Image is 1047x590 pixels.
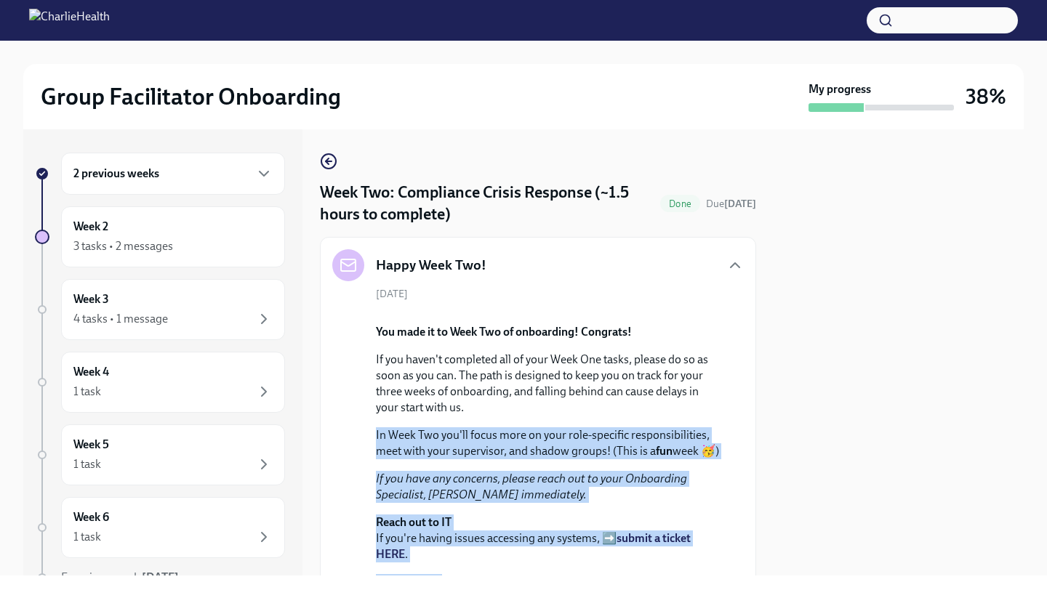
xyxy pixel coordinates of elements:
[376,427,721,459] p: In Week Two you'll focus more on your role-specific responsibilities, meet with your supervisor, ...
[29,9,110,32] img: CharlieHealth
[35,206,285,267] a: Week 23 tasks • 2 messages
[966,84,1006,110] h3: 38%
[35,497,285,558] a: Week 61 task
[376,256,486,275] h5: Happy Week Two!
[376,352,721,416] p: If you haven't completed all of your Week One tasks, please do so as soon as you can. The path is...
[73,384,101,400] div: 1 task
[376,472,687,501] em: If you have any concerns, please reach out to your Onboarding Specialist, [PERSON_NAME] immediately.
[706,197,756,211] span: September 16th, 2025 10:00
[73,219,108,235] h6: Week 2
[73,166,159,182] h6: 2 previous weeks
[61,570,179,584] span: Experience ends
[73,529,101,545] div: 1 task
[35,352,285,413] a: Week 41 task
[656,444,673,458] strong: fun
[376,515,452,529] strong: Reach out to IT
[73,238,173,254] div: 3 tasks • 2 messages
[41,82,341,111] h2: Group Facilitator Onboarding
[73,311,168,327] div: 4 tasks • 1 message
[35,424,285,485] a: Week 51 task
[73,456,101,472] div: 1 task
[320,182,654,225] h4: Week Two: Compliance Crisis Response (~1.5 hours to complete)
[660,198,700,209] span: Done
[724,198,756,210] strong: [DATE]
[376,325,632,339] strong: You made it to Week Two of onboarding! Congrats!
[73,509,109,525] h6: Week 6
[73,364,109,380] h6: Week 4
[61,153,285,195] div: 2 previous weeks
[376,514,721,562] p: If you're having issues accessing any systems, ➡️ .
[73,437,109,453] h6: Week 5
[35,279,285,340] a: Week 34 tasks • 1 message
[142,570,179,584] strong: [DATE]
[376,575,440,589] strong: Office Hours
[73,291,109,307] h6: Week 3
[809,81,871,97] strong: My progress
[706,198,756,210] span: Due
[376,287,408,301] span: [DATE]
